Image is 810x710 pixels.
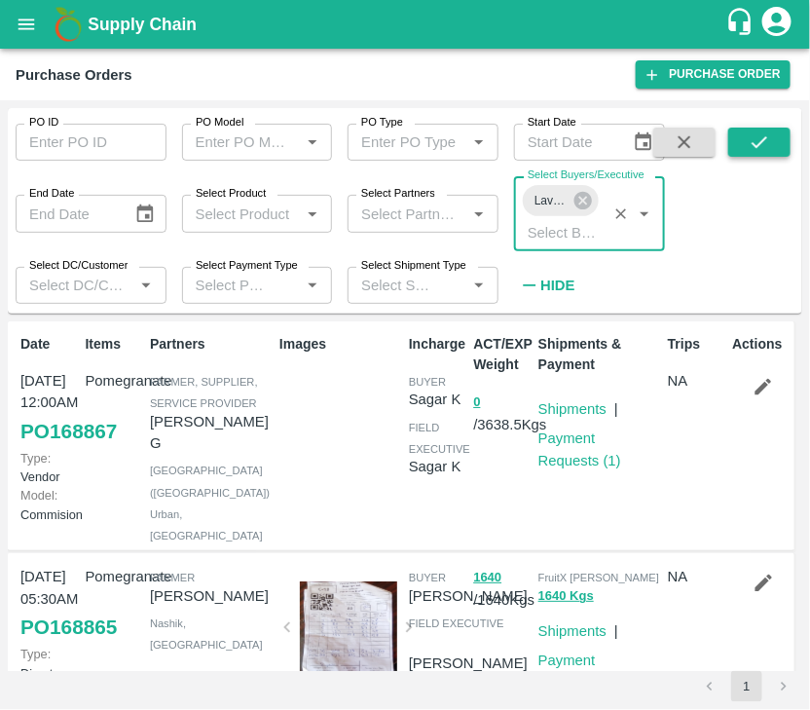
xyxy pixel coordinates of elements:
[150,585,272,607] p: [PERSON_NAME]
[361,115,403,131] label: PO Type
[514,124,617,161] input: Start Date
[188,130,295,155] input: Enter PO Model
[150,465,270,542] span: [GEOGRAPHIC_DATA] ([GEOGRAPHIC_DATA]) Urban , [GEOGRAPHIC_DATA]
[732,334,789,355] p: Actions
[20,645,77,701] p: Direct Purchase
[540,278,574,293] strong: Hide
[196,258,298,274] label: Select Payment Type
[523,191,578,211] span: Lavanur Naga Sivananda Reddy
[625,124,662,161] button: Choose date
[607,391,618,420] div: |
[20,647,51,661] span: Type:
[196,186,266,202] label: Select Product
[528,168,644,183] label: Select Buyers/Executive
[188,273,270,298] input: Select Payment Type
[361,186,435,202] label: Select Partners
[133,273,159,298] button: Open
[632,202,657,227] button: Open
[85,334,141,355] p: Items
[466,273,492,298] button: Open
[608,201,635,227] button: Clear
[20,334,77,355] p: Date
[607,613,618,642] div: |
[409,389,465,410] p: Sagar K
[150,411,272,455] p: [PERSON_NAME] G
[20,370,77,414] p: [DATE] 12:00AM
[759,4,794,45] div: account of current user
[16,62,132,88] div: Purchase Orders
[300,202,325,227] button: Open
[20,488,57,503] span: Model:
[85,566,141,587] p: Pomegranate
[668,334,724,355] p: Trips
[538,401,607,417] a: Shipments
[731,671,762,702] button: page 1
[538,585,594,608] button: 1640 Kgs
[88,15,197,34] b: Supply Chain
[520,219,602,244] input: Select Buyers/Executive
[20,451,51,466] span: Type:
[409,422,470,455] span: field executive
[514,269,580,302] button: Hide
[725,7,759,42] div: customer-support
[409,572,446,583] span: buyer
[20,610,117,645] a: PO168865
[16,195,119,232] input: End Date
[409,334,465,355] p: Incharge
[636,60,791,89] a: Purchase Order
[300,130,325,155] button: Open
[196,115,244,131] label: PO Model
[409,617,504,629] span: field executive
[150,617,263,651] span: Nashik , [GEOGRAPHIC_DATA]
[538,334,660,375] p: Shipments & Payment
[353,130,460,155] input: Enter PO Type
[127,196,164,233] button: Choose date
[29,186,74,202] label: End Date
[409,376,446,388] span: buyer
[188,201,295,226] input: Select Product
[361,258,466,274] label: Select Shipment Type
[528,115,576,131] label: Start Date
[538,430,621,467] a: Payment Requests (1)
[473,566,530,611] p: / 1640 Kgs
[279,334,401,355] p: Images
[353,273,435,298] input: Select Shipment Type
[473,392,480,414] button: 0
[49,5,88,44] img: logo
[466,202,492,227] button: Open
[523,185,599,216] div: Lavanur Naga Sivananda Reddy
[88,11,725,38] a: Supply Chain
[20,449,77,486] p: Vendor
[466,130,492,155] button: Open
[691,671,802,702] nav: pagination navigation
[409,653,528,674] p: [PERSON_NAME]
[538,572,659,583] span: FruitX [PERSON_NAME]
[538,653,621,690] a: Payment Requests (1)
[473,334,530,375] p: ACT/EXP Weight
[85,370,141,392] p: Pomegranate
[353,201,460,226] input: Select Partners
[668,370,724,392] p: NA
[150,376,258,409] span: Farmer, Supplier, Service Provider
[29,258,128,274] label: Select DC/Customer
[668,566,724,587] p: NA
[20,486,77,523] p: Commision
[4,2,49,47] button: open drawer
[473,567,501,589] button: 1640
[538,623,607,639] a: Shipments
[16,124,166,161] input: Enter PO ID
[150,572,195,583] span: Farmer
[21,273,129,298] input: Select DC/Customer
[409,585,528,607] p: [PERSON_NAME]
[300,273,325,298] button: Open
[20,566,77,610] p: [DATE] 05:30AM
[29,115,58,131] label: PO ID
[20,414,117,449] a: PO168867
[473,391,530,435] p: / 3638.5 Kgs
[409,456,470,477] p: Sagar K
[150,334,272,355] p: Partners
